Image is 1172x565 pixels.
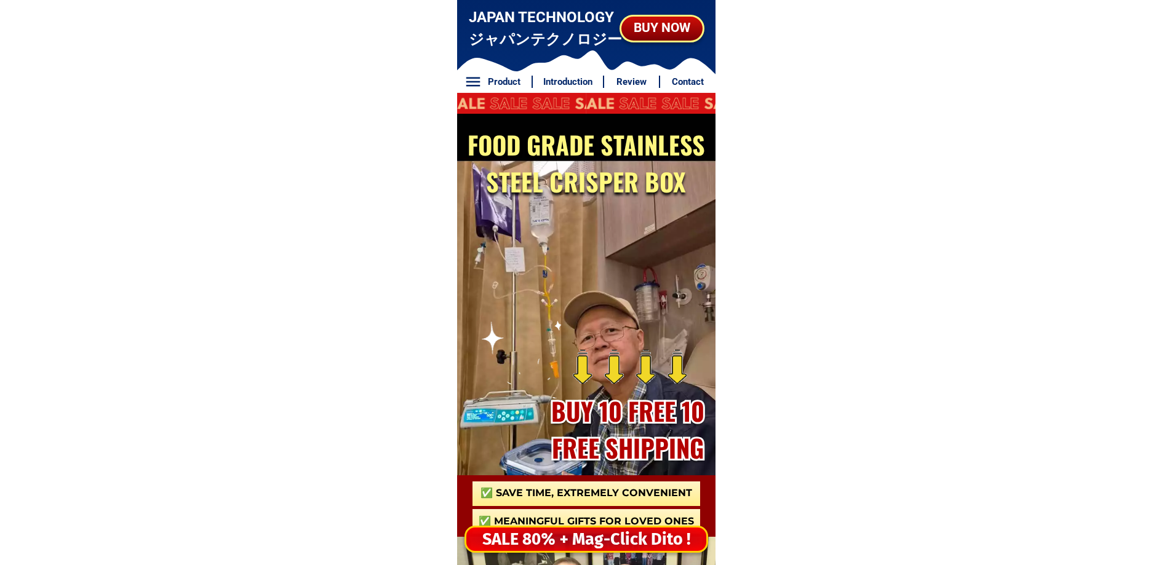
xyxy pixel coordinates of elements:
h2: FOOD GRADE STAINLESS STEEL CRISPER BOX [461,126,711,200]
div: SALE 80% + Mag-Click Dito ! [466,527,706,552]
h6: Introduction [539,75,596,89]
div: BUY NOW [621,18,703,38]
h6: Review [611,75,653,89]
h6: Product [483,75,525,89]
h3: ✅ Meaningful gifts for loved ones [472,514,700,529]
h3: ✅ Save time, Extremely convenient [472,486,700,500]
h2: BUY 10 FREE 10 FREE SHIPPING [539,392,717,466]
h6: Contact [667,75,709,89]
h3: JAPAN TECHNOLOGY ジャパンテクノロジー [469,6,623,50]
